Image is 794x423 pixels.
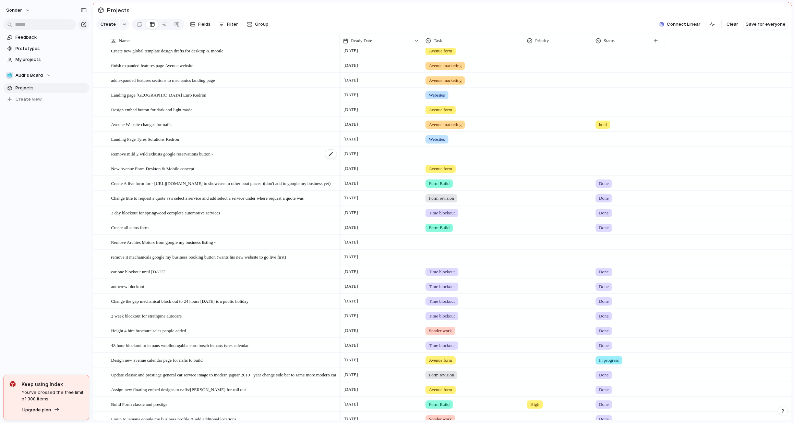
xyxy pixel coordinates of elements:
[111,194,304,202] span: Change title to request a quote vs's select a service and add select a service under where reques...
[111,282,144,290] span: autocrew blockout
[599,386,609,393] span: Done
[111,135,179,143] span: Landing Page Tyres Solutions Kedron
[429,327,452,334] span: Sonder work
[599,327,609,334] span: Done
[342,415,360,423] span: [DATE]
[255,21,268,28] span: Group
[6,7,22,14] span: sonder
[599,224,609,231] span: Done
[429,210,455,216] span: Time blockout
[342,385,360,394] span: [DATE]
[342,371,360,379] span: [DATE]
[342,253,360,261] span: [DATE]
[198,21,210,28] span: Fields
[111,179,330,187] span: Create A live form for - [URL][DOMAIN_NAME] to showcase to other boat places )(don't add to googl...
[599,180,609,187] span: Done
[111,400,168,408] span: Build Form classic and prestige
[111,47,223,54] span: Create new global template design drafts for desktop & mobile
[243,19,272,30] button: Group
[429,77,461,84] span: Avenue marketing
[119,37,130,44] span: Name
[111,356,203,364] span: Design new avenue calendar page for nafis to build
[96,19,119,30] button: Create
[599,416,609,423] span: Done
[342,91,360,99] span: [DATE]
[3,54,89,65] a: My projects
[15,45,87,52] span: Prototypes
[746,21,785,28] span: Save for everyone
[227,21,238,28] span: Filter
[111,371,336,378] span: Update classic and prestiage general car service image to modern jaguar 2010+ year change side ba...
[535,37,549,44] span: Priority
[599,357,619,364] span: In progress
[342,76,360,84] span: [DATE]
[342,312,360,320] span: [DATE]
[726,21,738,28] span: Clear
[3,43,89,54] a: Prototypes
[434,37,442,44] span: Task
[599,121,607,128] span: hold
[3,83,89,93] a: Projects
[100,21,116,28] span: Create
[429,313,455,320] span: Time blockout
[111,297,249,305] span: Change the gap mechanical block out to 24 hours [DATE] is a public holiday
[3,70,89,80] button: 🥶Audi's Board
[342,135,360,143] span: [DATE]
[342,400,360,408] span: [DATE]
[111,105,192,113] span: Design embed button for dark and light mode
[599,195,609,202] span: Done
[429,180,449,187] span: Form Build
[111,209,220,216] span: 3 day blockout for springwood complete automotive services
[429,224,449,231] span: Form Build
[342,150,360,158] span: [DATE]
[111,341,249,349] span: 48 hour blockout to lemans woolloongabba euro bosch lemans tyres calendar
[429,48,452,54] span: Avenue form
[111,223,148,231] span: Create all autos form
[429,62,461,69] span: Avenue marketing
[342,238,360,246] span: [DATE]
[106,4,131,16] span: Projects
[429,165,452,172] span: Avenue form
[743,19,788,30] button: Save for everyone
[342,341,360,349] span: [DATE]
[111,164,197,172] span: New Avenue Form Desktop & Mobile concept -
[3,32,89,42] a: Feedback
[187,19,213,30] button: Fields
[111,415,236,423] span: Login to lemans google my business profile & add additonal locations
[111,326,189,334] span: Height 4 hire brochure sales people added -
[111,268,166,275] span: car one blockout until [DATE]
[429,195,454,202] span: Form revision
[342,326,360,335] span: [DATE]
[342,297,360,305] span: [DATE]
[111,150,213,158] span: Remove mild 2 wild exhusts google reservations button -
[342,164,360,173] span: [DATE]
[429,342,455,349] span: Time blockout
[599,372,609,378] span: Done
[6,72,13,79] div: 🥶
[216,19,241,30] button: Filter
[15,72,43,79] span: Audi's Board
[15,85,87,91] span: Projects
[429,107,452,113] span: Avenue form
[429,372,454,378] span: Form revision
[342,105,360,114] span: [DATE]
[111,120,171,128] span: Avenue Website changes for nafis
[342,61,360,70] span: [DATE]
[111,312,182,320] span: 2 week blockout for strathpine autocare
[351,37,372,44] span: Ready Date
[111,253,286,261] span: remove it mechanicals google my business booking button (wants his new website to go live first)
[724,19,741,30] button: Clear
[342,268,360,276] span: [DATE]
[429,416,452,423] span: Sonder work
[599,283,609,290] span: Done
[15,34,87,41] span: Feedback
[599,210,609,216] span: Done
[429,121,461,128] span: Avenue marketing
[429,283,455,290] span: Time blockout
[429,298,455,305] span: Time blockout
[342,223,360,232] span: [DATE]
[667,21,700,28] span: Connect Linear
[429,386,452,393] span: Avenue form
[342,120,360,128] span: [DATE]
[111,76,215,84] span: add expanded features sections to mechanics landing page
